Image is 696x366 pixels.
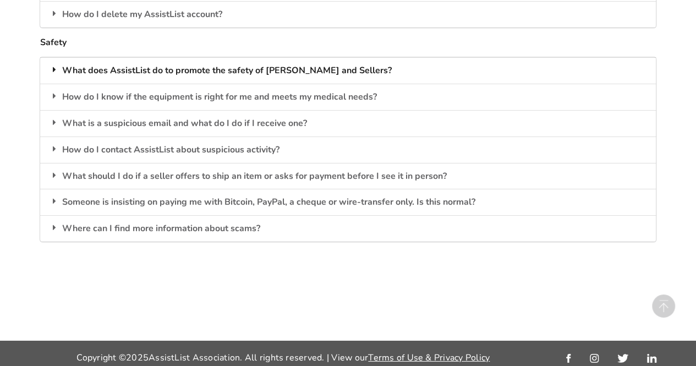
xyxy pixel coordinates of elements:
[40,215,656,242] div: Where can I find more information about scams?
[40,189,656,215] div: Someone is insisting on paying me with Bitcoin, PayPal, a cheque or wire-transfer only. Is this n...
[647,354,656,363] img: linkedin_link
[40,37,656,48] h5: Safety
[40,57,656,84] div: What does AssistList do to promote the safety of [PERSON_NAME] and Sellers?
[40,163,656,189] div: What should I do if a seller offers to ship an item or asks for payment before I see it in person?
[40,1,656,28] div: How do I delete my AssistList account?
[566,354,571,363] img: facebook_link
[368,352,490,364] a: Terms of Use & Privacy Policy
[40,136,656,163] div: How do I contact AssistList about suspicious activity?
[40,84,656,110] div: How do I know if the equipment is right for me and meets my medical needs?
[590,354,599,363] img: instagram_link
[617,354,628,363] img: twitter_link
[40,110,656,136] div: What is a suspicious email and what do I do if I receive one?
